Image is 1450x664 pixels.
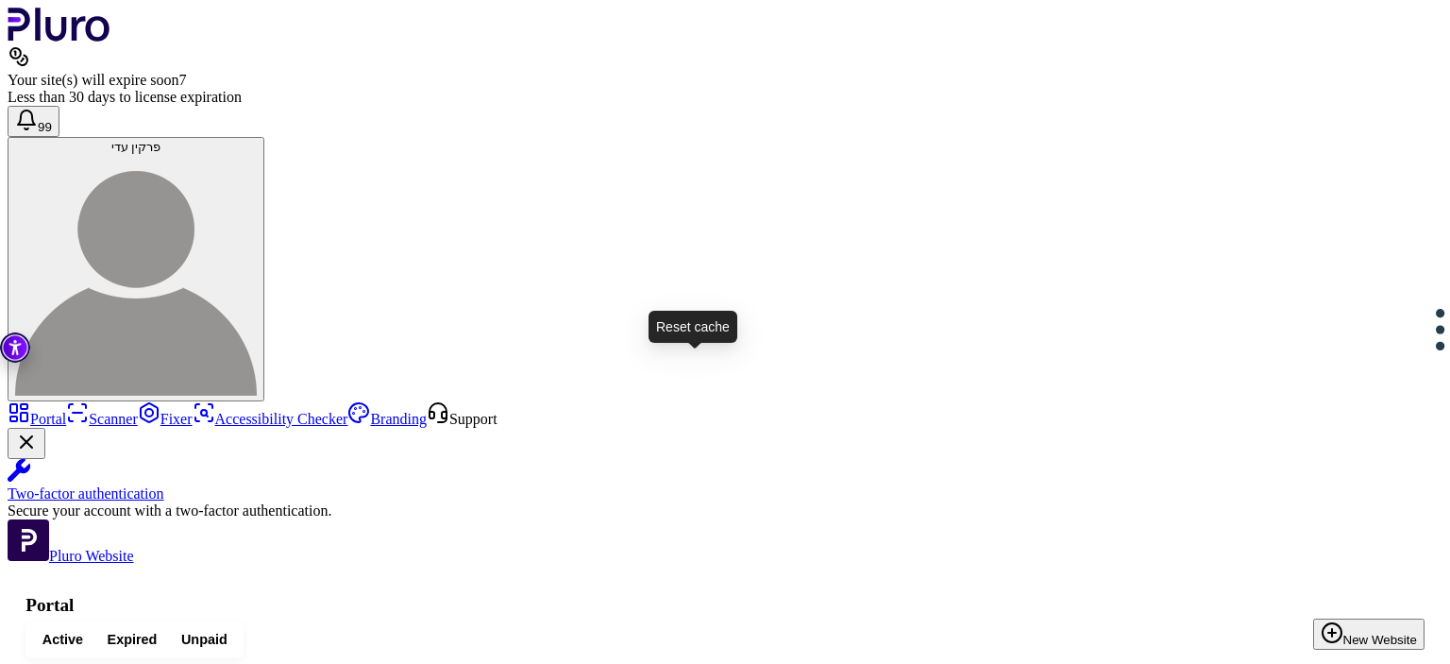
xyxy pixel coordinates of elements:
[38,120,52,134] span: 99
[30,626,95,654] button: Active
[8,89,1442,106] div: Less than 30 days to license expiration
[8,502,1442,519] div: Secure your account with a two-factor authentication.
[8,137,264,401] button: פרקין עדיפרקין עדי
[8,411,66,427] a: Portal
[169,626,239,654] button: Unpaid
[66,411,138,427] a: Scanner
[181,631,228,649] span: Unpaid
[8,548,134,564] a: Open Pluro Website
[1313,619,1425,650] button: New Website
[15,154,257,396] img: פרקין עדי
[111,140,161,154] span: פרקין עדי
[427,411,497,427] a: Open Support screen
[108,631,158,649] span: Expired
[25,595,1425,616] h1: Portal
[95,626,169,654] button: Expired
[193,411,348,427] a: Accessibility Checker
[347,411,427,427] a: Branding
[649,311,737,343] div: Reset cache
[42,631,83,649] span: Active
[8,428,45,459] button: Close Two-factor authentication notification
[8,106,59,137] button: Open notifications, you have 379 new notifications
[138,411,193,427] a: Fixer
[8,459,1442,502] a: Two-factor authentication
[8,28,110,44] a: Logo
[178,72,186,88] span: 7
[8,72,1442,89] div: Your site(s) will expire soon
[8,401,1442,565] aside: Sidebar menu
[8,485,1442,502] div: Two-factor authentication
